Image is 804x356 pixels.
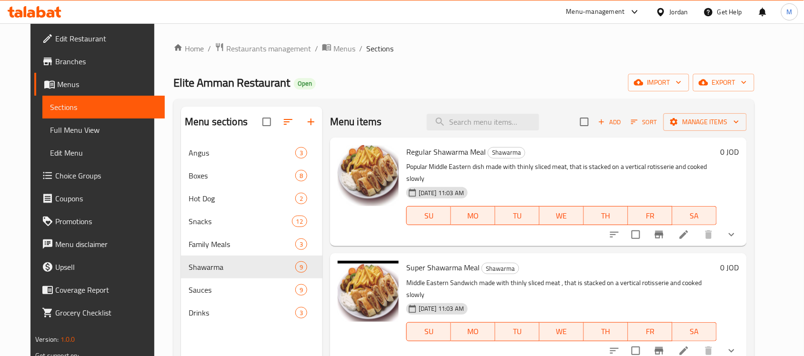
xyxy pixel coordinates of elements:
div: items [295,261,307,273]
div: Family Meals3 [181,233,322,256]
span: Elite Amman Restaurant [173,72,290,93]
span: Choice Groups [55,170,157,181]
span: MO [455,325,492,338]
button: SA [673,206,717,225]
span: [DATE] 11:03 AM [415,188,468,198]
span: TH [588,209,624,223]
span: Version: [35,333,59,346]
div: Sauces9 [181,278,322,301]
span: Menu disclaimer [55,238,157,250]
span: Drinks [189,307,295,318]
span: Sauces [189,284,295,296]
span: Menus [57,79,157,90]
span: Upsell [55,261,157,273]
span: Menus [333,43,355,54]
span: WE [543,209,580,223]
div: items [295,284,307,296]
div: Boxes8 [181,164,322,187]
div: Snacks12 [181,210,322,233]
span: [DATE] 11:03 AM [415,304,468,313]
span: M [787,7,793,17]
span: 8 [296,171,307,180]
span: Shawarma [482,263,519,274]
span: Select section [574,112,594,132]
button: Manage items [663,113,747,131]
button: SA [673,322,717,341]
span: Hot Dog [189,193,295,204]
div: Open [294,78,316,89]
span: FR [632,209,669,223]
svg: Show Choices [726,229,737,240]
span: Angus [189,147,295,158]
span: Regular Shawarma Meal [406,145,486,159]
span: Full Menu View [50,124,157,136]
a: Choice Groups [34,164,165,187]
button: TU [495,206,540,225]
span: Super Shawarma Meal [406,260,480,275]
span: 9 [296,286,307,295]
button: Sort [629,115,660,129]
li: / [315,43,318,54]
a: Coupons [34,187,165,210]
span: Family Meals [189,238,295,250]
button: Add section [300,110,322,133]
a: Sections [42,96,165,119]
div: items [295,238,307,250]
span: 2 [296,194,307,203]
button: WE [540,206,584,225]
h2: Menu sections [185,115,248,129]
button: WE [540,322,584,341]
a: Restaurants management [215,42,311,55]
span: 3 [296,148,307,158]
button: export [693,74,754,91]
span: 1.0.0 [60,333,75,346]
span: Sections [50,101,157,113]
li: / [359,43,362,54]
a: Upsell [34,256,165,278]
p: Popular Middle Eastern dish made with thinly sliced meat, that is stacked on a vertical rotisseri... [406,161,717,185]
div: Boxes [189,170,295,181]
a: Menu disclaimer [34,233,165,256]
div: Shawarma9 [181,256,322,278]
span: 3 [296,308,307,317]
button: SU [406,206,451,225]
p: Middle Eastern Sandwich made with thinly sliced meat , that is stacked on a vertical rotisserie a... [406,277,717,301]
a: Edit Menu [42,141,165,164]
a: Grocery Checklist [34,301,165,324]
input: search [427,114,539,130]
span: Edit Restaurant [55,33,157,44]
a: Branches [34,50,165,73]
span: 12 [292,217,307,226]
div: Shawarma [488,147,525,158]
a: Menus [322,42,355,55]
span: TU [499,209,536,223]
div: Menu-management [566,6,625,18]
div: Drinks3 [181,301,322,324]
span: Shawarma [488,147,525,158]
span: Grocery Checklist [55,307,157,318]
a: Edit Restaurant [34,27,165,50]
span: Edit Menu [50,147,157,158]
span: Snacks [189,216,292,227]
span: WE [543,325,580,338]
span: Manage items [671,116,739,128]
span: Sort [631,117,657,128]
nav: Menu sections [181,138,322,328]
button: SU [406,322,451,341]
button: TH [584,206,628,225]
div: Jordan [670,7,688,17]
div: items [295,170,307,181]
span: Restaurants management [226,43,311,54]
button: TH [584,322,628,341]
span: Sort sections [277,110,300,133]
button: delete [697,223,720,246]
span: 3 [296,240,307,249]
span: Open [294,79,316,88]
button: MO [451,322,495,341]
img: Regular Shawarma Meal [338,145,399,206]
span: Add [597,117,623,128]
span: Sort items [625,115,663,129]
